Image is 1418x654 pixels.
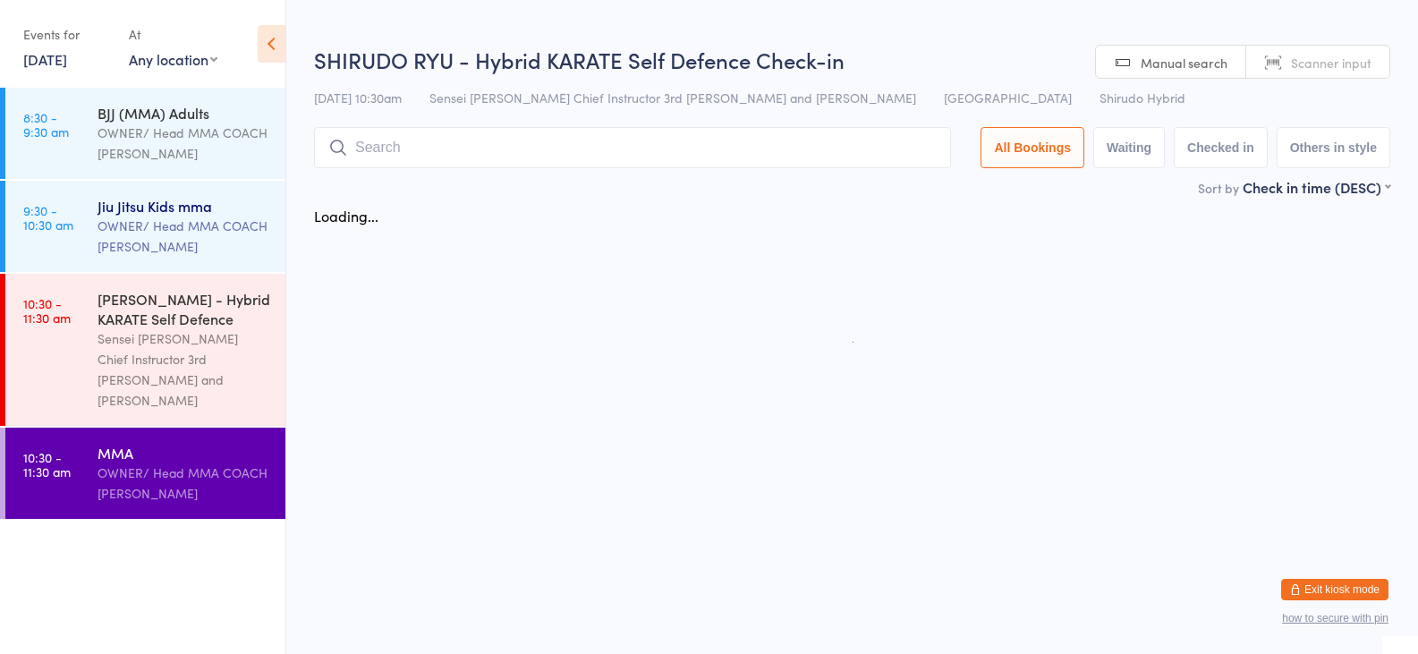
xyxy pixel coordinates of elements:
[98,216,270,257] div: OWNER/ Head MMA COACH [PERSON_NAME]
[5,181,285,272] a: 9:30 -10:30 amJiu Jitsu Kids mmaOWNER/ Head MMA COACH [PERSON_NAME]
[981,127,1084,168] button: All Bookings
[429,89,916,106] span: Sensei [PERSON_NAME] Chief Instructor 3rd [PERSON_NAME] and [PERSON_NAME]
[5,88,285,179] a: 8:30 -9:30 amBJJ (MMA) AdultsOWNER/ Head MMA COACH [PERSON_NAME]
[1281,579,1388,600] button: Exit kiosk mode
[23,20,111,49] div: Events for
[23,49,67,69] a: [DATE]
[5,428,285,519] a: 10:30 -11:30 amMMAOWNER/ Head MMA COACH [PERSON_NAME]
[98,196,270,216] div: Jiu Jitsu Kids mma
[98,123,270,164] div: OWNER/ Head MMA COACH [PERSON_NAME]
[23,110,69,139] time: 8:30 - 9:30 am
[1198,179,1239,197] label: Sort by
[23,296,71,325] time: 10:30 - 11:30 am
[1093,127,1165,168] button: Waiting
[314,45,1390,74] h2: SHIRUDO RYU - Hybrid KARATE Self Defence Check-in
[5,274,285,426] a: 10:30 -11:30 am[PERSON_NAME] - Hybrid KARATE Self DefenceSensei [PERSON_NAME] Chief Instructor 3r...
[1291,54,1371,72] span: Scanner input
[314,127,951,168] input: Search
[314,206,378,225] div: Loading...
[98,463,270,504] div: OWNER/ Head MMA COACH [PERSON_NAME]
[23,203,73,232] time: 9:30 - 10:30 am
[129,49,217,69] div: Any location
[1243,177,1390,197] div: Check in time (DESC)
[314,89,402,106] span: [DATE] 10:30am
[1277,127,1390,168] button: Others in style
[98,103,270,123] div: BJJ (MMA) Adults
[98,289,270,328] div: [PERSON_NAME] - Hybrid KARATE Self Defence
[98,328,270,411] div: Sensei [PERSON_NAME] Chief Instructor 3rd [PERSON_NAME] and [PERSON_NAME]
[129,20,217,49] div: At
[23,450,71,479] time: 10:30 - 11:30 am
[944,89,1072,106] span: [GEOGRAPHIC_DATA]
[1141,54,1227,72] span: Manual search
[1100,89,1185,106] span: Shirudo Hybrid
[1174,127,1268,168] button: Checked in
[98,443,270,463] div: MMA
[1282,612,1388,624] button: how to secure with pin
